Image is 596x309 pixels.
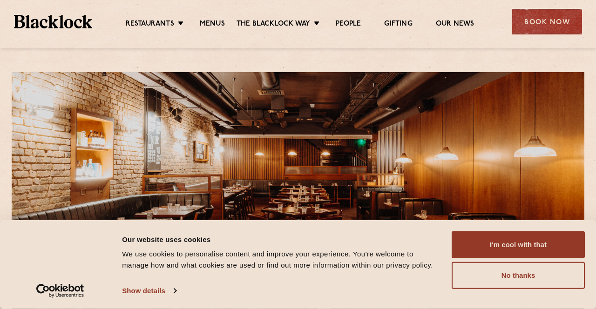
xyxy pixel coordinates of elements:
div: Book Now [512,9,582,34]
img: BL_Textured_Logo-footer-cropped.svg [14,15,92,28]
a: The Blacklock Way [237,20,310,29]
a: Gifting [384,20,412,29]
div: Our website uses cookies [122,234,441,245]
a: People [336,20,361,29]
a: Usercentrics Cookiebot - opens in a new window [20,284,101,298]
a: Restaurants [126,20,174,29]
a: Menus [200,20,225,29]
a: Our News [436,20,474,29]
button: No thanks [452,262,585,289]
div: We use cookies to personalise content and improve your experience. You're welcome to manage how a... [122,249,441,271]
button: I'm cool with that [452,231,585,258]
a: Show details [122,284,176,298]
